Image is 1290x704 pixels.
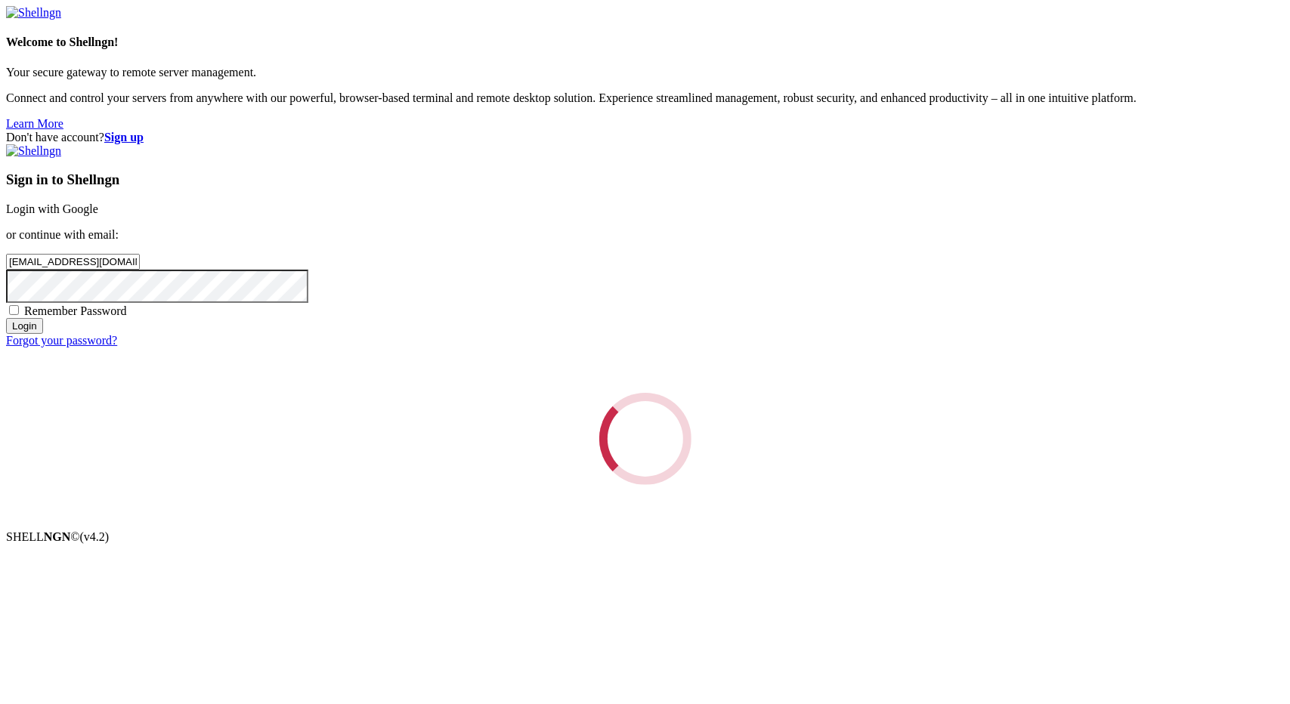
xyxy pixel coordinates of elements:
input: Remember Password [9,305,19,315]
img: Shellngn [6,144,61,158]
b: NGN [44,530,71,543]
input: Login [6,318,43,334]
a: Sign up [104,131,144,144]
input: Email address [6,254,140,270]
a: Forgot your password? [6,334,117,347]
p: Connect and control your servers from anywhere with our powerful, browser-based terminal and remo... [6,91,1284,105]
div: Loading... [592,387,697,491]
h3: Sign in to Shellngn [6,171,1284,188]
h4: Welcome to Shellngn! [6,36,1284,49]
p: Your secure gateway to remote server management. [6,66,1284,79]
a: Login with Google [6,202,98,215]
img: Shellngn [6,6,61,20]
span: SHELL © [6,530,109,543]
div: Don't have account? [6,131,1284,144]
p: or continue with email: [6,228,1284,242]
span: Remember Password [24,304,127,317]
span: 4.2.0 [80,530,110,543]
a: Learn More [6,117,63,130]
